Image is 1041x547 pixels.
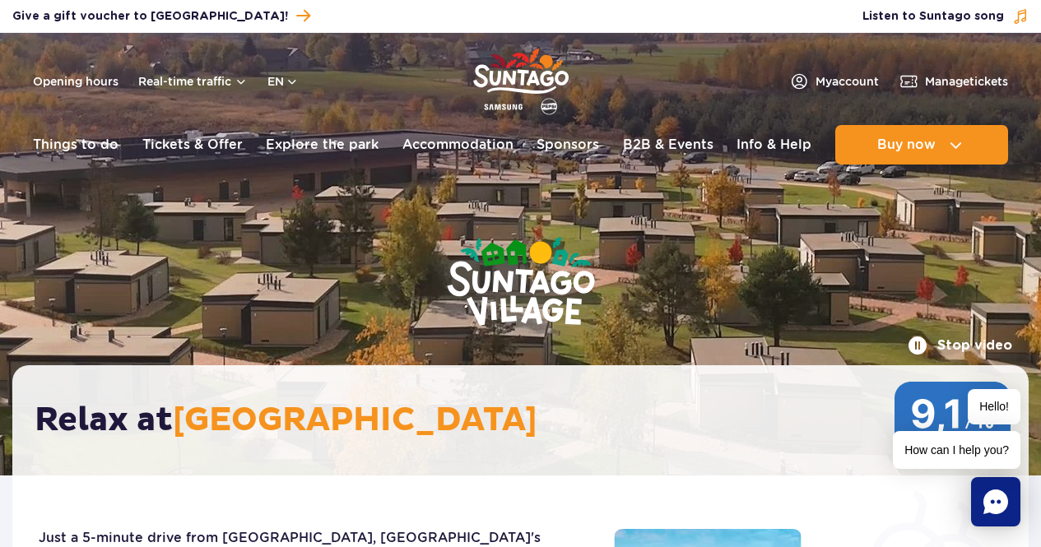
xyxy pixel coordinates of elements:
a: B2B & Events [623,125,713,165]
img: 9,1/10 wg ocen z Booking.com [893,382,1012,459]
a: Give a gift voucher to [GEOGRAPHIC_DATA]! [12,5,310,27]
span: [GEOGRAPHIC_DATA] [173,400,537,441]
a: Explore the park [266,125,379,165]
a: Park of Poland [473,41,569,117]
button: Listen to Suntago song [862,8,1029,25]
a: Myaccount [789,72,879,91]
span: Listen to Suntago song [862,8,1004,25]
span: Manage tickets [925,73,1008,90]
button: Stop video [908,336,1012,355]
a: Info & Help [737,125,811,165]
a: Managetickets [899,72,1008,91]
span: Give a gift voucher to [GEOGRAPHIC_DATA]! [12,8,288,25]
h2: Relax at [35,400,1023,441]
div: Chat [971,477,1020,526]
button: Real-time traffic [138,75,248,88]
a: Tickets & Offer [142,125,243,165]
button: en [267,73,299,90]
span: Hello! [968,389,1020,424]
a: Things to do [33,125,119,165]
a: Opening hours [33,73,119,90]
img: Suntago Village [381,173,661,393]
button: Buy now [835,125,1008,165]
span: My account [816,73,879,90]
span: Buy now [877,137,936,152]
span: How can I help you? [893,431,1020,469]
a: Sponsors [537,125,599,165]
a: Accommodation [402,125,514,165]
